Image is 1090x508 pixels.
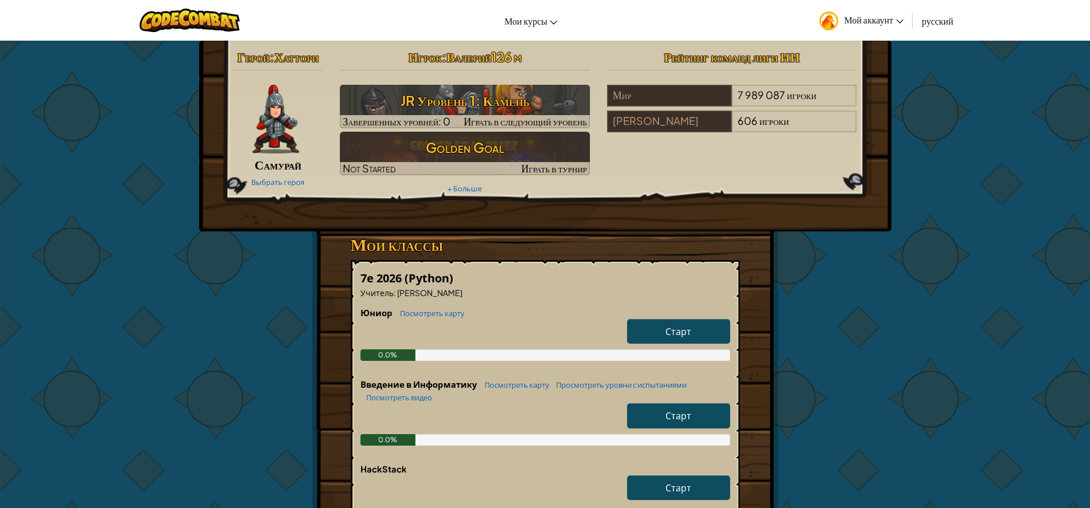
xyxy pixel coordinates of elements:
a: [PERSON_NAME]606игроки [607,121,857,135]
span: Рейтинг команд лиги ИИ [664,49,799,65]
a: + Больше [447,184,482,193]
span: Старт [665,409,691,422]
span: : [442,49,446,65]
a: Посмотреть видео [360,393,432,402]
span: 7 989 087 [738,88,785,101]
span: Хаттори [274,49,319,65]
span: Старт [665,325,691,337]
div: Мир [607,85,732,107]
span: Играть в следующий уровень [463,115,586,128]
h3: Golden Goal [340,135,590,160]
span: Юниор [360,307,394,318]
img: avatar [819,11,838,30]
img: CodeCombat logo [140,9,240,32]
span: Учитель [360,288,394,298]
div: [PERSON_NAME] [607,111,732,132]
span: Введение в Информатику [360,379,479,389]
span: русский [922,15,953,27]
h3: Мои классы [351,231,740,257]
span: Герой [237,49,269,65]
span: 606 [738,114,758,127]
span: игроки [759,114,789,127]
a: Старт [627,475,730,500]
span: : [269,49,274,65]
span: HackStack [360,463,407,474]
span: Старт [665,482,691,494]
span: Игрок [409,49,442,65]
span: 7е 2026 [360,270,405,286]
div: 0.0% [360,434,416,446]
span: Самурай [255,156,302,172]
a: Golden GoalNot StartedИграть в турнир [340,132,590,175]
a: Мир7 989 087игроки [607,96,857,109]
span: (Python) [405,270,453,286]
a: Просмотреть уровни с испытаниями [550,380,687,389]
span: Завершенных уровней: 0 [343,115,450,128]
span: [PERSON_NAME] [396,288,462,298]
img: JR Уровень 1: Камень [340,85,590,128]
a: Мой аккаунт [814,2,909,38]
span: игроки [787,88,816,101]
div: 0.0% [360,349,416,361]
a: Посмотреть карту [394,309,465,318]
a: Играть в следующий уровень [340,85,590,128]
img: Golden Goal [340,132,590,175]
h3: JR Уровень 1: Камень [340,88,590,113]
a: русский [916,5,959,36]
span: Валерий126 m [446,49,521,65]
img: samurai.pose.png [252,85,299,153]
span: Мой аккаунт [844,14,903,26]
span: Мои курсы [505,15,548,27]
a: Мои курсы [499,5,564,36]
span: Not Started [343,162,396,175]
a: Посмотреть карту [479,380,549,389]
a: Выбрать героя [251,178,304,187]
span: Играть в турнир [521,162,587,175]
span: : [394,288,396,298]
